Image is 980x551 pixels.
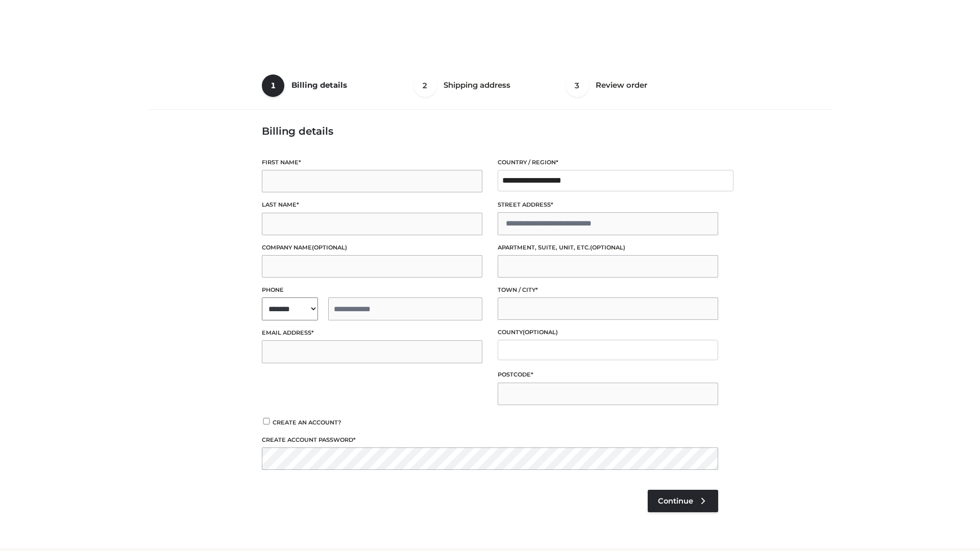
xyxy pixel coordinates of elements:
span: Create an account? [273,419,341,426]
label: Company name [262,243,482,253]
label: County [498,328,718,337]
span: Billing details [291,80,347,90]
label: Town / City [498,285,718,295]
label: Postcode [498,370,718,380]
input: Create an account? [262,418,271,424]
label: Phone [262,285,482,295]
label: Email address [262,328,482,338]
label: Country / Region [498,158,718,167]
span: (optional) [312,244,347,251]
label: Apartment, suite, unit, etc. [498,243,718,253]
label: Create account password [262,435,718,445]
label: Last name [262,200,482,210]
span: 2 [414,74,436,97]
span: (optional) [590,244,625,251]
label: Street address [498,200,718,210]
span: Continue [658,496,693,506]
span: 3 [566,74,589,97]
span: (optional) [523,329,558,336]
label: First name [262,158,482,167]
span: Review order [596,80,647,90]
a: Continue [648,490,718,512]
span: 1 [262,74,284,97]
h3: Billing details [262,125,718,137]
span: Shipping address [444,80,510,90]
